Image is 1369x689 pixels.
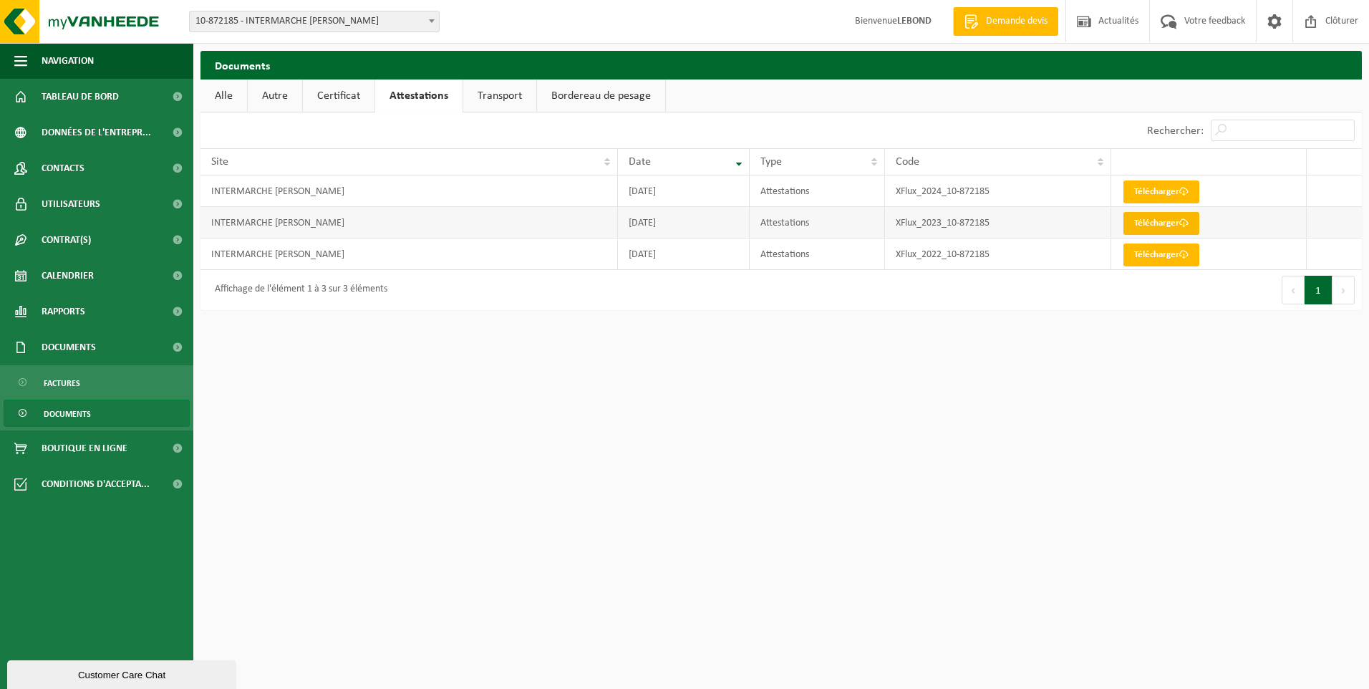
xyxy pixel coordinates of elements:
td: XFlux_2023_10-872185 [885,207,1111,238]
a: Télécharger [1123,212,1199,235]
span: Utilisateurs [42,186,100,222]
span: Code [896,156,919,168]
td: XFlux_2022_10-872185 [885,238,1111,270]
a: Bordereau de pesage [537,79,665,112]
button: Previous [1282,276,1305,304]
span: Boutique en ligne [42,430,127,466]
td: INTERMARCHE [PERSON_NAME] [200,175,618,207]
button: 1 [1305,276,1332,304]
label: Rechercher: [1147,125,1204,137]
h2: Documents [200,51,1362,79]
span: Conditions d'accepta... [42,466,150,502]
td: Attestations [750,238,885,270]
span: Navigation [42,43,94,79]
td: [DATE] [618,238,750,270]
span: Documents [42,329,96,365]
span: Rapports [42,294,85,329]
a: Factures [4,369,190,396]
td: [DATE] [618,207,750,238]
span: Contacts [42,150,84,186]
span: Calendrier [42,258,94,294]
a: Alle [200,79,247,112]
td: [DATE] [618,175,750,207]
span: Données de l'entrepr... [42,115,151,150]
button: Next [1332,276,1355,304]
strong: LEBOND [897,16,932,26]
a: Télécharger [1123,244,1199,266]
td: INTERMARCHE [PERSON_NAME] [200,207,618,238]
span: 10-872185 - INTERMARCHE MARCONNELLE - MARCONNELLE [189,11,440,32]
a: Demande devis [953,7,1058,36]
span: Tableau de bord [42,79,119,115]
iframe: chat widget [7,657,239,689]
a: Certificat [303,79,374,112]
a: Transport [463,79,536,112]
td: INTERMARCHE [PERSON_NAME] [200,238,618,270]
a: Autre [248,79,302,112]
div: Affichage de l'élément 1 à 3 sur 3 éléments [208,277,387,303]
span: Factures [44,370,80,397]
span: Type [760,156,782,168]
td: XFlux_2024_10-872185 [885,175,1111,207]
span: Demande devis [982,14,1051,29]
span: Documents [44,400,91,428]
td: Attestations [750,207,885,238]
span: Date [629,156,651,168]
a: Télécharger [1123,180,1199,203]
a: Documents [4,400,190,427]
a: Attestations [375,79,463,112]
td: Attestations [750,175,885,207]
span: 10-872185 - INTERMARCHE MARCONNELLE - MARCONNELLE [190,11,439,32]
span: Site [211,156,228,168]
span: Contrat(s) [42,222,91,258]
